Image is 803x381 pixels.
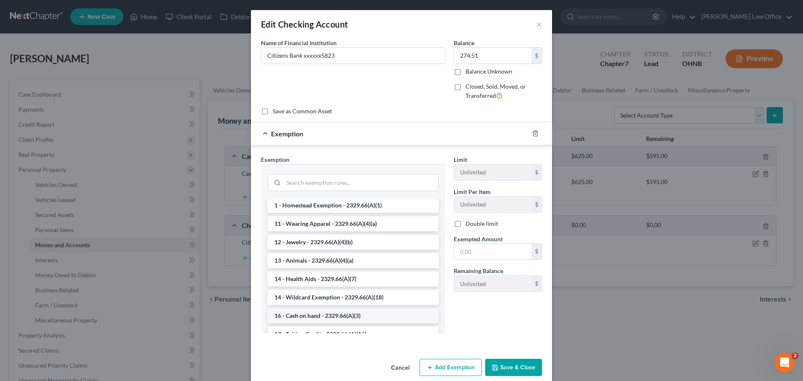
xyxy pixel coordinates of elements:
span: Closed, Sold, Moved, or Transferred [465,83,526,99]
li: 14 - Wildcard Exemption - 2329.66(A)(18) [268,290,439,305]
div: $ [532,244,542,260]
label: Double limit [465,220,498,228]
li: 16 - Cash on hand - 2329.66(A)(3) [268,308,439,323]
li: 1 - Homestead Exemption - 2329.66(A)(1) [268,198,439,213]
span: Exemption [261,156,289,163]
button: Cancel [384,360,416,376]
button: Add Exemption [419,359,482,376]
input: -- [454,197,532,212]
label: Remaining Balance [454,266,503,275]
button: × [536,19,542,29]
li: 14 - Health Aids - 2329.66(A)(7) [268,271,439,286]
input: -- [454,276,532,292]
input: Search exemption rules... [284,175,438,191]
label: Balance Unknown [465,67,512,76]
iframe: Intercom live chat [775,353,795,373]
span: Name of Financial Institution [261,39,337,46]
div: $ [532,48,542,64]
li: 13 - Animals - 2329.66(A)(4)(a) [268,253,439,268]
span: Exempted Amount [454,235,503,243]
span: Limit [454,156,467,163]
button: Save & Close [485,359,542,376]
div: $ [532,197,542,212]
label: Save as Common Asset [273,107,332,115]
div: Edit Checking Account [261,18,348,30]
span: 2 [792,353,798,359]
label: Balance [454,38,474,47]
input: -- [454,164,532,180]
li: 12 - Jewelry - 2329.66(A)(4)(b) [268,235,439,250]
span: Exemption [271,130,303,138]
input: 0.00 [454,244,532,260]
label: Limit Per Item [454,187,491,196]
input: Enter name... [261,48,445,64]
div: $ [532,276,542,292]
li: 11 - Wearing Apparel - 2329.66(A)(4)(a) [268,216,439,231]
input: 0.00 [454,48,532,64]
div: $ [532,164,542,180]
li: 17 - Tuition Credit - 2329.66 (A)(16) [268,327,439,342]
